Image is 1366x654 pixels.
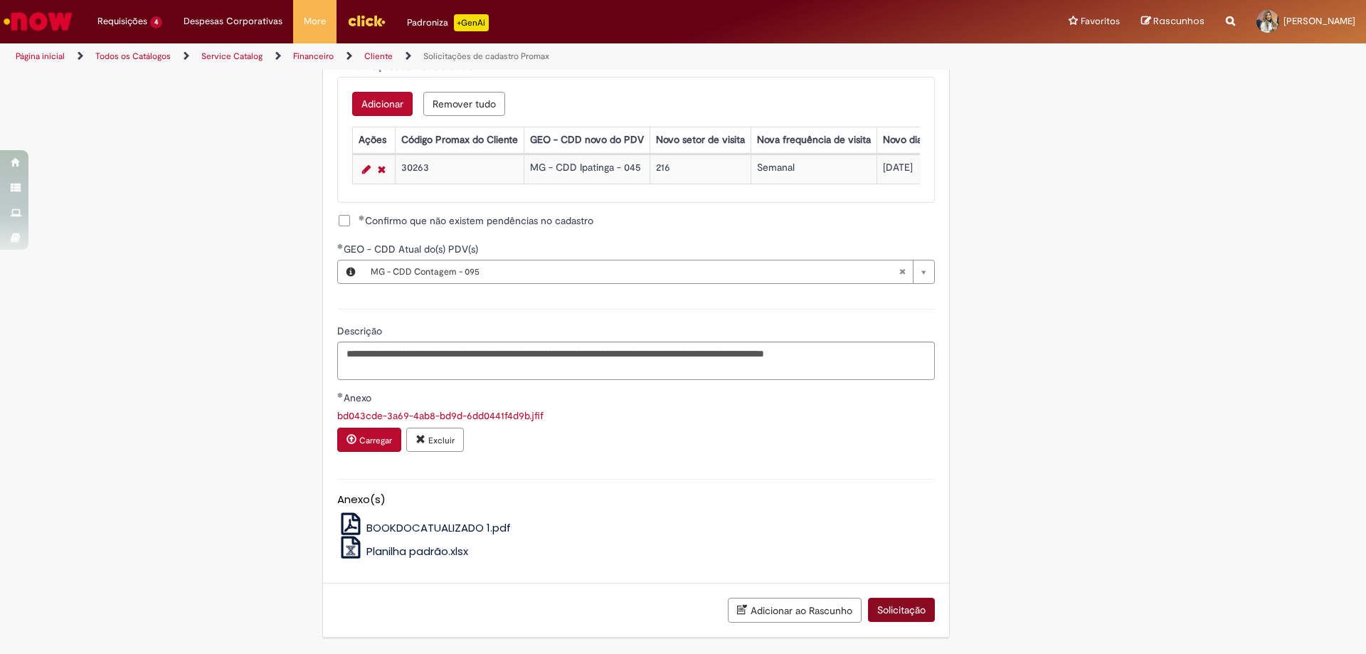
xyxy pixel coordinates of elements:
[728,598,862,623] button: Adicionar ao Rascunho
[337,325,385,337] span: Descrição
[337,428,401,452] button: Carregar anexo de Anexo Required
[1,7,75,36] img: ServiceNow
[407,14,489,31] div: Padroniza
[374,161,389,178] a: Remover linha 1
[1141,15,1204,28] a: Rascunhos
[337,494,935,506] h5: Anexo(s)
[337,243,344,249] span: Obrigatório Preenchido
[751,154,877,184] td: Semanal
[406,428,464,452] button: Excluir anexo bd043cde-3a69-4ab8-bd9d-6dd0441f4d9b.jfif
[344,391,374,404] span: Anexo
[359,435,392,446] small: Carregar
[423,51,549,62] a: Solicitações de cadastro Promax
[650,127,751,153] th: Novo setor de visita
[337,392,344,398] span: Obrigatório Preenchido
[352,127,395,153] th: Ações
[428,435,455,446] small: Excluir
[868,598,935,622] button: Solicitação
[304,14,326,28] span: More
[454,14,489,31] p: +GenAi
[337,409,544,422] a: Download de bd043cde-3a69-4ab8-bd9d-6dd0441f4d9b.jfif
[344,243,481,255] span: GEO - CDD Atual do(s) PDV(s)
[371,260,899,283] span: MG - CDD Contagem - 095
[347,10,386,31] img: click_logo_yellow_360x200.png
[359,215,365,221] span: Obrigatório Preenchido
[423,92,505,116] button: Remove all rows for Informações da Transferência
[395,127,524,153] th: Código Promax do Cliente
[352,92,413,116] button: Add a row for Informações da Transferência
[751,127,877,153] th: Nova frequência de visita
[337,342,935,380] textarea: Descrição
[366,544,468,559] span: Planilha padrão.xlsx
[16,51,65,62] a: Página inicial
[1081,14,1120,28] span: Favoritos
[1153,14,1204,28] span: Rascunhos
[891,260,913,283] abbr: Limpar campo GEO - CDD Atual do(s) PDV(s)
[364,260,934,283] a: MG - CDD Contagem - 095Limpar campo GEO - CDD Atual do(s) PDV(s)
[95,51,171,62] a: Todos os Catálogos
[293,51,334,62] a: Financeiro
[877,154,967,184] td: [DATE]
[184,14,282,28] span: Despesas Corporativas
[524,127,650,153] th: GEO - CDD novo do PDV
[359,213,593,228] span: Confirmo que não existem pendências no cadastro
[1283,15,1355,27] span: [PERSON_NAME]
[337,544,469,559] a: Planilha padrão.xlsx
[150,16,162,28] span: 4
[366,520,511,535] span: BOOKDOCATUALIZADO 1.pdf
[359,161,374,178] a: Editar Linha 1
[877,127,967,153] th: Novo dia da visita
[364,51,393,62] a: Cliente
[337,520,512,535] a: BOOKDOCATUALIZADO 1.pdf
[338,260,364,283] button: GEO - CDD Atual do(s) PDV(s), Visualizar este registro MG - CDD Contagem - 095
[11,43,900,70] ul: Trilhas de página
[97,14,147,28] span: Requisições
[395,154,524,184] td: 30263
[650,154,751,184] td: 216
[344,60,477,73] span: Informações da Transferência
[524,154,650,184] td: MG - CDD Ipatinga - 045
[201,51,263,62] a: Service Catalog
